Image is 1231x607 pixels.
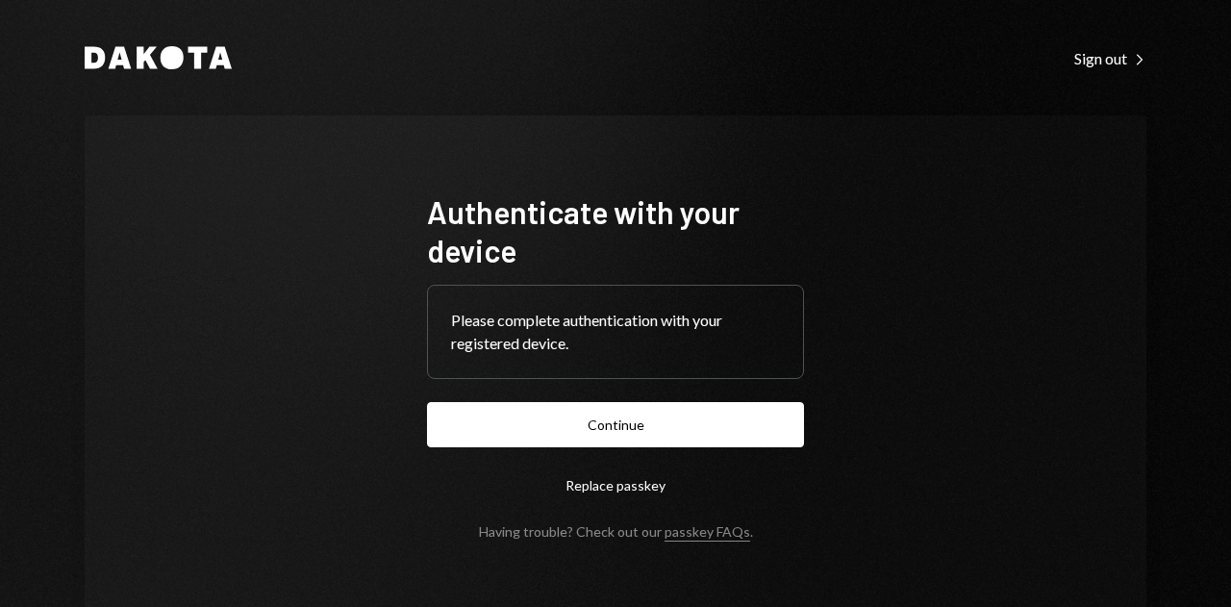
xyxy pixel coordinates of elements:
button: Continue [427,402,804,447]
div: Having trouble? Check out our . [479,523,753,540]
a: passkey FAQs [665,523,750,542]
div: Sign out [1074,49,1146,68]
h1: Authenticate with your device [427,192,804,269]
div: Please complete authentication with your registered device. [451,309,780,355]
a: Sign out [1074,47,1146,68]
button: Replace passkey [427,463,804,508]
